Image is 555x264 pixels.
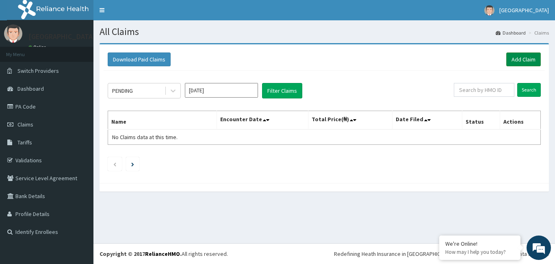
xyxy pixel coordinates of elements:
th: Date Filed [392,111,462,130]
div: Minimize live chat window [133,4,153,24]
th: Actions [500,111,540,130]
div: Redefining Heath Insurance in [GEOGRAPHIC_DATA] using Telemedicine and Data Science! [334,250,549,258]
a: Next page [131,160,134,168]
span: Switch Providers [17,67,59,74]
span: Claims [17,121,33,128]
input: Select Month and Year [185,83,258,98]
th: Name [108,111,217,130]
li: Claims [527,29,549,36]
a: Add Claim [506,52,541,66]
img: User Image [4,24,22,43]
span: No Claims data at this time. [112,133,178,141]
th: Encounter Date [217,111,308,130]
a: Dashboard [496,29,526,36]
img: User Image [484,5,494,15]
p: [GEOGRAPHIC_DATA] [28,33,95,40]
div: PENDING [112,87,133,95]
p: How may I help you today? [445,249,514,255]
th: Status [462,111,500,130]
strong: Copyright © 2017 . [100,250,182,257]
div: Chat with us now [42,46,137,56]
footer: All rights reserved. [93,243,555,264]
a: RelianceHMO [145,250,180,257]
textarea: Type your message and hit 'Enter' [4,177,155,205]
span: Tariffs [17,139,32,146]
th: Total Price(₦) [308,111,392,130]
input: Search [517,83,541,97]
a: Online [28,44,48,50]
input: Search by HMO ID [454,83,514,97]
span: Dashboard [17,85,44,92]
span: [GEOGRAPHIC_DATA] [499,7,549,14]
div: We're Online! [445,240,514,247]
a: Previous page [113,160,117,168]
img: d_794563401_company_1708531726252_794563401 [15,41,33,61]
span: We're online! [47,80,112,162]
button: Download Paid Claims [108,52,171,66]
h1: All Claims [100,26,549,37]
button: Filter Claims [262,83,302,98]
